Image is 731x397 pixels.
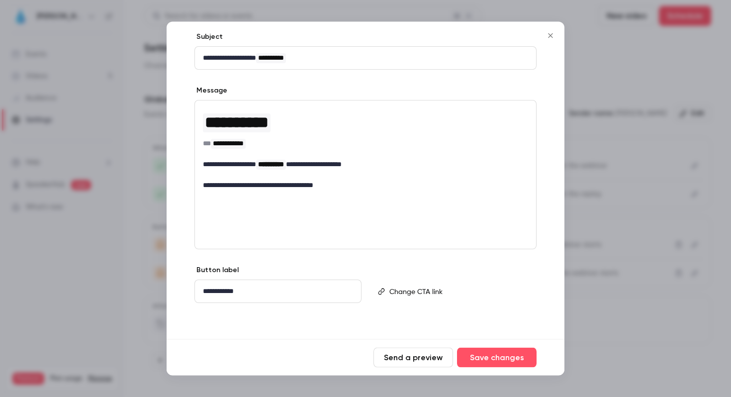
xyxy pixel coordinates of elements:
div: editor [385,281,536,303]
button: Close [541,26,560,46]
div: editor [195,281,361,303]
button: Save changes [457,348,537,368]
label: Button label [194,266,239,276]
div: editor [195,101,536,197]
div: editor [195,47,536,70]
button: Send a preview [373,348,453,368]
label: Message [194,86,227,96]
label: Subject [194,32,223,42]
